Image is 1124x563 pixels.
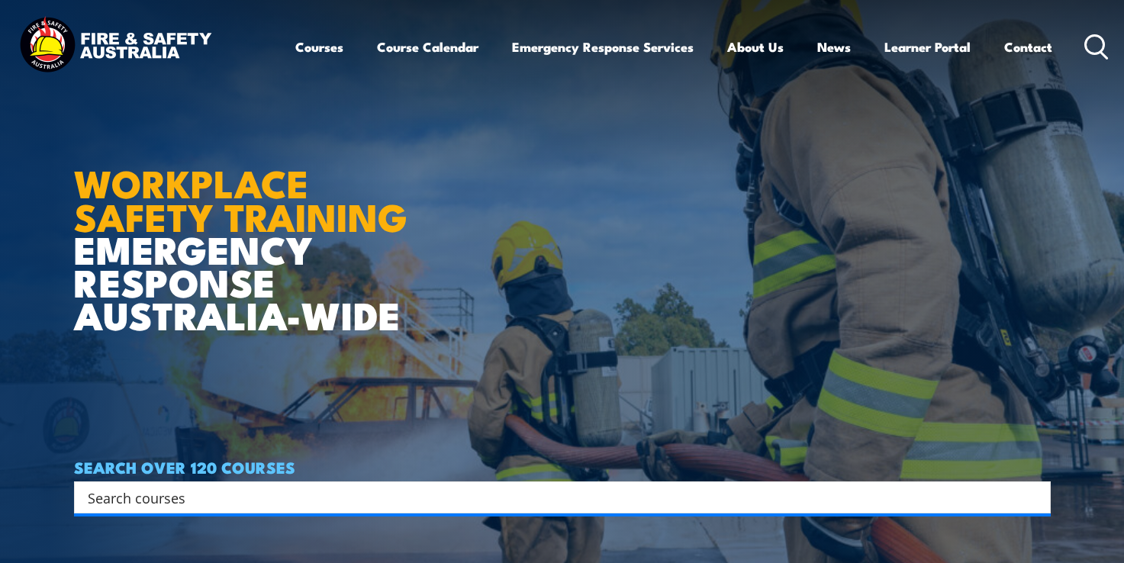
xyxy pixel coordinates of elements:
form: Search form [91,487,1020,508]
a: Emergency Response Services [512,27,694,67]
a: Course Calendar [377,27,478,67]
a: Courses [295,27,343,67]
a: News [817,27,851,67]
h1: EMERGENCY RESPONSE AUSTRALIA-WIDE [74,127,447,330]
button: Search magnifier button [1024,487,1045,508]
strong: WORKPLACE SAFETY TRAINING [74,153,407,244]
a: About Us [727,27,784,67]
a: Contact [1004,27,1052,67]
input: Search input [88,486,1017,509]
h4: SEARCH OVER 120 COURSES [74,458,1051,475]
a: Learner Portal [884,27,971,67]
